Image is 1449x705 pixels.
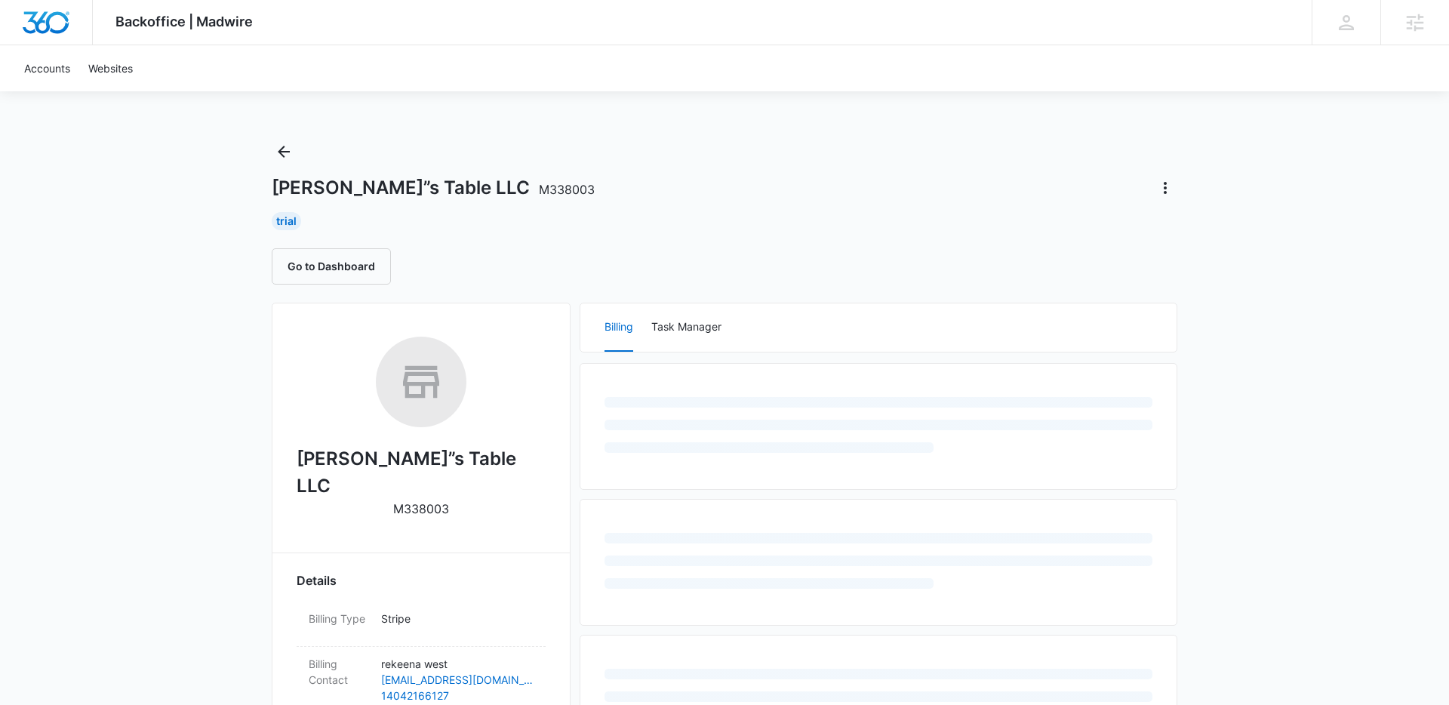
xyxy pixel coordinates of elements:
[297,602,546,647] div: Billing TypeStripe
[309,611,369,626] dt: Billing Type
[393,500,449,518] p: M338003
[381,688,534,703] a: 14042166127
[1153,176,1177,200] button: Actions
[381,611,534,626] p: Stripe
[309,656,369,688] dt: Billing Contact
[651,303,721,352] button: Task Manager
[272,212,301,230] div: Trial
[539,182,595,197] span: M338003
[381,672,534,688] a: [EMAIL_ADDRESS][DOMAIN_NAME]
[605,303,633,352] button: Billing
[272,248,391,285] button: Go to Dashboard
[115,14,253,29] span: Backoffice | Madwire
[272,177,595,199] h1: [PERSON_NAME]”s Table LLC
[297,571,337,590] span: Details
[381,656,534,672] p: rekeena west
[297,445,546,500] h2: [PERSON_NAME]”s Table LLC
[272,140,296,164] button: Back
[79,45,142,91] a: Websites
[15,45,79,91] a: Accounts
